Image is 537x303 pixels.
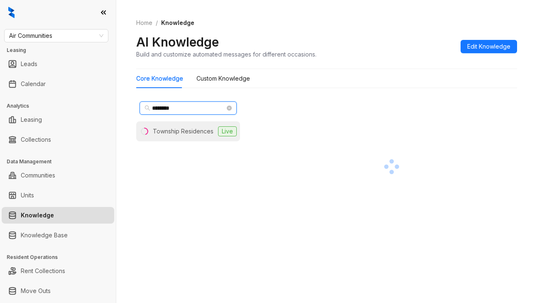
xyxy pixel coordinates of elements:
span: close-circle [227,106,232,111]
span: Knowledge [161,19,194,26]
span: Air Communities [9,30,103,42]
li: / [156,18,158,27]
button: Edit Knowledge [461,40,517,53]
span: Edit Knowledge [467,42,510,51]
div: Build and customize automated messages for different occasions. [136,50,316,59]
a: Collections [21,131,51,148]
h2: AI Knowledge [136,34,219,50]
li: Knowledge [2,207,114,224]
h3: Data Management [7,158,116,165]
li: Calendar [2,76,114,92]
div: Township Residences [153,127,213,136]
a: Units [21,187,34,204]
li: Communities [2,167,114,184]
span: search [145,105,150,111]
h3: Leasing [7,47,116,54]
a: Leads [21,56,37,72]
li: Rent Collections [2,263,114,279]
img: logo [8,7,15,18]
a: Rent Collections [21,263,65,279]
h3: Analytics [7,102,116,110]
a: Communities [21,167,55,184]
a: Move Outs [21,283,51,299]
a: Calendar [21,76,46,92]
span: Live [218,126,237,136]
li: Knowledge Base [2,227,114,244]
li: Leads [2,56,114,72]
a: Home [135,18,154,27]
div: Custom Knowledge [196,74,250,83]
li: Units [2,187,114,204]
a: Knowledge [21,207,54,224]
li: Move Outs [2,283,114,299]
a: Knowledge Base [21,227,68,244]
h3: Resident Operations [7,254,116,261]
div: Core Knowledge [136,74,183,83]
li: Collections [2,131,114,148]
li: Leasing [2,111,114,128]
a: Leasing [21,111,42,128]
